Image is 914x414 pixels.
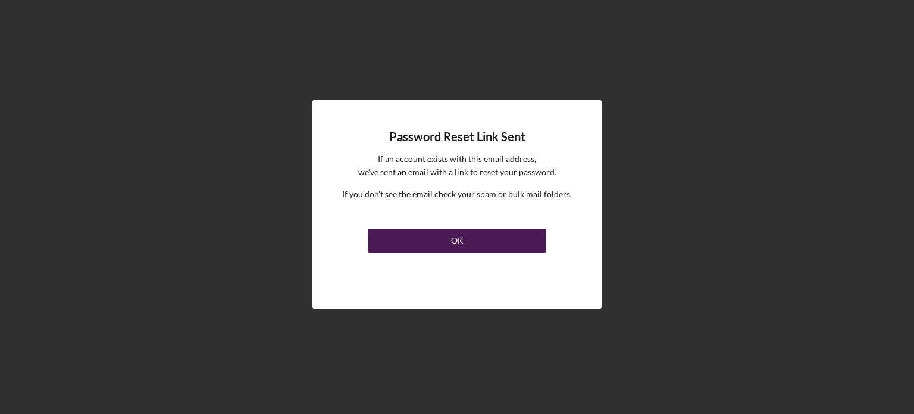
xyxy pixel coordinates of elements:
button: OK [368,229,546,253]
h4: Password Reset Link Sent [389,130,525,144]
p: If you don't see the email check your spam or bulk mail folders. [342,188,572,201]
p: If an account exists with this email address, we've sent an email with a link to reset your passw... [358,152,556,179]
a: OK [368,224,546,253]
div: OK [451,229,464,253]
